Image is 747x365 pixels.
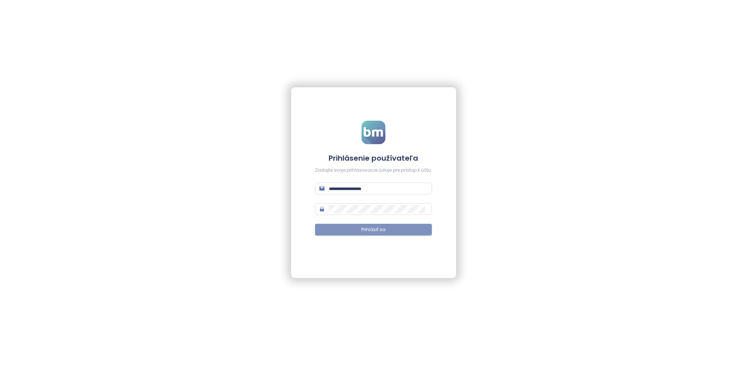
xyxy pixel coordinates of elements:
[319,207,325,212] span: lock
[315,167,432,174] div: Zadajte svoje prihlasovacie údaje pre prístup k účtu.
[315,224,432,236] button: Prihlásiť sa
[315,153,432,163] h4: Prihlásenie používateľa
[362,226,386,233] span: Prihlásiť sa
[319,186,325,191] span: mail
[362,121,385,144] img: logo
